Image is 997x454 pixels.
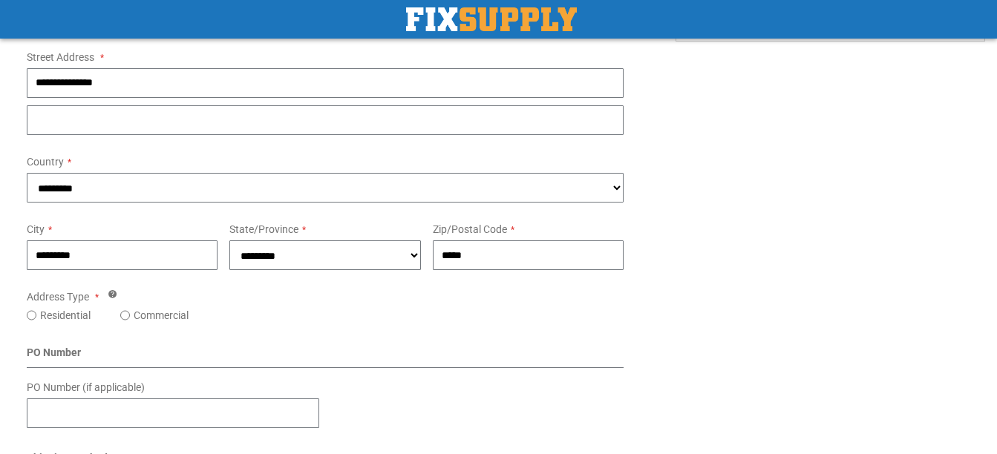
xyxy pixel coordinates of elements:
[406,7,577,31] img: Fix Industrial Supply
[27,345,624,368] div: PO Number
[134,308,189,323] label: Commercial
[27,223,45,235] span: City
[40,308,91,323] label: Residential
[406,7,577,31] a: store logo
[27,51,94,63] span: Street Address
[27,291,89,303] span: Address Type
[433,223,507,235] span: Zip/Postal Code
[27,156,64,168] span: Country
[229,223,298,235] span: State/Province
[27,381,145,393] span: PO Number (if applicable)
